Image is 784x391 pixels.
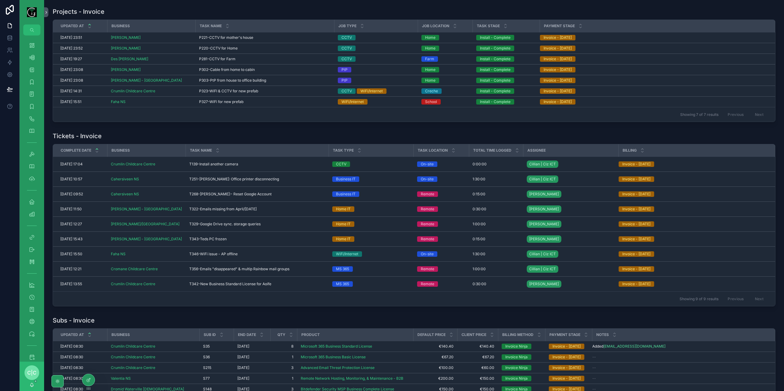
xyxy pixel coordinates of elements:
a: Home IT [332,236,410,242]
a: [DATE] 23:08 [60,67,104,72]
span: [DATE] 17:04 [60,162,83,167]
div: Farm [425,56,434,62]
a: Invoice - [DATE] [540,67,767,72]
a: T342-New Business Standard License for Aoife [189,282,325,286]
a: CCTVWiFi/Internet [338,88,414,94]
a: Remote [417,206,465,212]
div: Invoice - [DATE] [622,266,650,272]
a: [PERSON_NAME] [527,234,615,244]
a: Remote [417,191,465,197]
span: Added [592,344,665,349]
span: Cillian | Ciz ICT [529,162,556,167]
span: 1:30:00 [473,252,485,256]
span: 0:15:00 [473,192,485,197]
a: Install - Complete [476,35,536,40]
span: T356-Emails "disappeared" & multip Rainbow mail groups [189,267,289,271]
div: Invoice - [DATE] [622,206,650,212]
a: Crumlin Childcare Centre [111,355,155,360]
div: WiFi/Internet [336,251,358,257]
a: Remote [417,281,465,287]
div: Invoice - [DATE] [622,161,650,167]
span: [DATE] 15:51 [60,99,81,104]
div: Invoice - [DATE] [544,46,572,51]
span: T329-Google Drive sync. storage queries [189,222,261,227]
a: Microsoft 365 Business Standard License [301,344,372,349]
a: Cillian | Ciz ICT [527,174,615,184]
a: Cahersiveen NS [111,192,182,197]
a: [PERSON_NAME] [111,35,141,40]
a: €140.40 [461,344,494,349]
span: P220-CCTV for Home [199,46,238,51]
a: 0:30:00 [473,207,519,212]
a: MS 365 [332,281,410,287]
a: [PERSON_NAME] [111,67,192,72]
div: Invoice Ninja [505,344,528,349]
a: Invoice - [DATE] [549,354,588,360]
div: CCTV [341,35,352,40]
span: P281-CCTV for Farm [199,57,236,61]
span: T342-New Business Standard License for Aoife [189,282,271,286]
div: Install - Complete [480,99,511,105]
span: [PERSON_NAME] [111,67,141,72]
a: Install - Complete [476,67,536,72]
a: [DATE] 23:52 [60,46,104,51]
a: T343-Teds PC frozen [189,237,325,242]
a: [PERSON_NAME]/[GEOGRAPHIC_DATA] [111,222,182,227]
a: [PERSON_NAME] [527,204,615,214]
a: T322-Emails missing from April/[DATE] [189,207,325,212]
a: Des [PERSON_NAME] [111,57,192,61]
a: T346-WiFi issue - AP offline [189,252,325,256]
span: S35 [203,344,210,349]
span: [DATE] 12:27 [60,222,82,227]
div: Home IT [336,221,351,227]
a: [EMAIL_ADDRESS][DOMAIN_NAME] [603,344,665,349]
span: [DATE] 23:08 [60,78,83,83]
div: Invoice - [DATE] [622,176,650,182]
a: [DATE] 12:21 [60,267,104,271]
div: PtP [341,78,348,83]
span: [DATE] 23:51 [60,35,82,40]
a: T139-Install another camera [189,162,325,167]
span: [DATE] 08:30 [60,344,83,349]
a: [PERSON_NAME] - [GEOGRAPHIC_DATA] [111,207,182,212]
span: 1:00:00 [473,267,486,271]
a: Crumlin Childcare Centre [111,89,155,94]
div: Home [425,78,435,83]
div: Remote [421,221,434,227]
div: Remote [421,191,434,197]
a: Invoice - [DATE] [549,344,588,349]
a: Microsoft 365 Business Standard License [301,344,409,349]
a: Crumlin Childcare Centre [111,282,182,286]
a: Crumlin Childcare Centre [111,162,155,167]
span: T322-Emails missing from April/[DATE] [189,207,257,212]
span: P302-Cable from home to cabin [199,67,255,72]
a: Cromane Childcare Centre [111,267,182,271]
a: Invoice - [DATE] [540,56,767,62]
a: 0:00:00 [473,162,519,167]
span: Des [PERSON_NAME] [111,57,148,61]
div: Invoice - [DATE] [622,281,650,287]
a: [DATE] 10:57 [60,177,104,182]
span: T268-[PERSON_NAME]:- Reset Google Account [189,192,272,197]
span: [DATE] 15:43 [60,237,82,242]
a: Invoice Ninja [502,344,541,349]
a: Cillian | Ciz ICT [527,159,615,169]
span: Cillian | Ciz ICT [529,252,556,256]
a: WiFi/Internet [332,251,410,257]
a: Faha NS [111,252,126,256]
a: Cillian | Ciz ICT [527,249,615,259]
a: [PERSON_NAME] - [GEOGRAPHIC_DATA] [111,78,192,83]
a: Crumlin Childcare Centre [111,355,196,360]
div: Remote [421,281,434,287]
a: 1:00:00 [473,267,519,271]
span: [DATE] 11:50 [60,207,82,212]
a: P302-Cable from home to cabin [199,67,330,72]
span: [DATE] 19:27 [60,57,82,61]
a: [DATE] 14:31 [60,89,104,94]
span: P303-PtP from house to office building [199,78,266,83]
span: [PERSON_NAME] - [GEOGRAPHIC_DATA] [111,237,182,242]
